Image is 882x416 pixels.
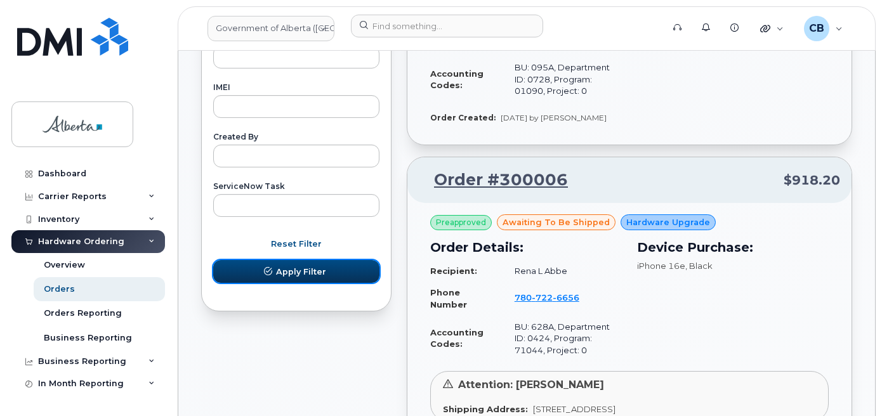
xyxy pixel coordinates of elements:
a: Government of Alberta (GOA) [207,16,334,41]
span: $918.20 [784,171,840,190]
span: 722 [532,292,553,302]
td: BU: 628A, Department ID: 0424, Program: 71044, Project: 0 [503,316,622,361]
span: Attention: [PERSON_NAME] [458,379,604,391]
strong: Accounting Codes: [430,327,484,349]
a: Order #300006 [419,169,568,192]
div: Carmen Borgess [795,16,852,41]
h3: Order Details: [430,238,622,257]
span: Preapproved [436,217,486,228]
strong: Accounting Codes: [430,68,484,91]
span: 6656 [553,292,579,302]
label: Created By [213,133,379,141]
a: 7807226656 [515,292,595,302]
strong: Recipient: [430,266,477,276]
span: , Black [685,261,713,271]
span: iPhone 16e [637,261,685,271]
input: Find something... [351,15,543,37]
span: CB [809,21,824,36]
button: Apply Filter [213,260,379,283]
span: 780 [515,292,579,302]
label: ServiceNow Task [213,183,379,190]
span: Hardware Upgrade [626,216,710,228]
td: Rena L Abbe [503,260,622,282]
label: IMEI [213,84,379,91]
span: Reset Filter [271,238,322,250]
span: [STREET_ADDRESS] [533,404,615,414]
button: Reset Filter [213,232,379,255]
strong: Shipping Address: [443,404,528,414]
div: Quicklinks [751,16,793,41]
strong: Order Created: [430,113,496,122]
strong: Phone Number [430,287,467,309]
h3: Device Purchase: [637,238,829,257]
span: [DATE] by [PERSON_NAME] [501,113,607,122]
span: awaiting to be shipped [503,216,610,228]
td: BU: 095A, Department ID: 0728, Program: 01090, Project: 0 [503,56,622,102]
span: Apply Filter [276,266,326,278]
